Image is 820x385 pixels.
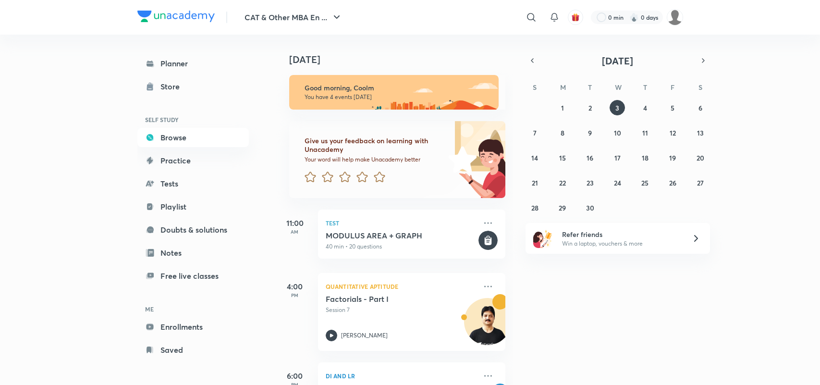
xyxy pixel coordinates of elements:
span: [DATE] [602,54,633,67]
abbr: September 3, 2025 [615,103,619,112]
abbr: September 5, 2025 [671,103,674,112]
abbr: September 10, 2025 [614,128,621,137]
button: September 29, 2025 [555,200,570,215]
button: September 24, 2025 [610,175,625,190]
p: You have 4 events [DATE] [305,93,490,101]
a: Enrollments [137,317,249,336]
h6: Refer friends [562,229,680,239]
abbr: September 2, 2025 [588,103,592,112]
button: September 5, 2025 [665,100,680,115]
abbr: September 27, 2025 [697,178,704,187]
abbr: September 29, 2025 [559,203,566,212]
abbr: September 26, 2025 [669,178,676,187]
abbr: September 9, 2025 [588,128,592,137]
button: September 1, 2025 [555,100,570,115]
button: September 27, 2025 [693,175,708,190]
abbr: September 24, 2025 [614,178,621,187]
img: referral [533,229,552,248]
abbr: September 30, 2025 [586,203,594,212]
abbr: September 17, 2025 [614,153,621,162]
abbr: September 6, 2025 [698,103,702,112]
p: PM [276,292,314,298]
p: DI and LR [326,370,477,382]
button: September 9, 2025 [582,125,598,140]
button: September 26, 2025 [665,175,680,190]
button: September 25, 2025 [637,175,653,190]
button: September 17, 2025 [610,150,625,165]
button: September 21, 2025 [527,175,542,190]
a: Planner [137,54,249,73]
abbr: Monday [560,83,566,92]
button: avatar [568,10,583,25]
abbr: September 7, 2025 [533,128,537,137]
h5: 11:00 [276,217,314,229]
div: Store [160,81,185,92]
abbr: Friday [671,83,674,92]
img: streak [629,12,639,22]
img: feedback_image [416,121,505,198]
abbr: September 14, 2025 [531,153,538,162]
a: Tests [137,174,249,193]
a: Company Logo [137,11,215,25]
button: September 23, 2025 [582,175,598,190]
p: 40 min • 20 questions [326,242,477,251]
abbr: September 21, 2025 [532,178,538,187]
button: September 16, 2025 [582,150,598,165]
a: Notes [137,243,249,262]
abbr: Sunday [533,83,537,92]
h5: 4:00 [276,281,314,292]
button: September 28, 2025 [527,200,542,215]
button: September 7, 2025 [527,125,542,140]
abbr: Thursday [643,83,647,92]
p: Test [326,217,477,229]
button: September 11, 2025 [637,125,653,140]
abbr: September 23, 2025 [587,178,594,187]
abbr: September 16, 2025 [587,153,593,162]
h6: Good morning, Coolm [305,84,490,92]
abbr: September 20, 2025 [697,153,704,162]
button: September 30, 2025 [582,200,598,215]
button: CAT & Other MBA En ... [239,8,348,27]
button: September 8, 2025 [555,125,570,140]
p: [PERSON_NAME] [341,331,388,340]
button: September 4, 2025 [637,100,653,115]
img: avatar [571,13,580,22]
a: Doubts & solutions [137,220,249,239]
p: Your word will help make Unacademy better [305,156,445,163]
button: September 22, 2025 [555,175,570,190]
img: Company Logo [137,11,215,22]
button: September 3, 2025 [610,100,625,115]
img: morning [289,75,499,110]
abbr: Saturday [698,83,702,92]
abbr: September 12, 2025 [670,128,676,137]
h6: Give us your feedback on learning with Unacademy [305,137,445,154]
abbr: September 4, 2025 [643,103,647,112]
button: September 18, 2025 [637,150,653,165]
abbr: September 25, 2025 [641,178,649,187]
abbr: Tuesday [588,83,592,92]
abbr: September 19, 2025 [669,153,676,162]
a: Practice [137,151,249,170]
abbr: September 11, 2025 [642,128,648,137]
button: September 13, 2025 [693,125,708,140]
img: Avatar [465,303,511,349]
a: Store [137,77,249,96]
abbr: September 22, 2025 [559,178,566,187]
p: Quantitative Aptitude [326,281,477,292]
button: September 10, 2025 [610,125,625,140]
h6: SELF STUDY [137,112,249,128]
a: Playlist [137,197,249,216]
abbr: September 28, 2025 [531,203,539,212]
button: September 19, 2025 [665,150,680,165]
h5: 6:00 [276,370,314,382]
abbr: September 8, 2025 [561,128,564,137]
h6: ME [137,301,249,317]
button: September 14, 2025 [527,150,542,165]
abbr: September 15, 2025 [559,153,566,162]
a: Saved [137,340,249,360]
button: September 12, 2025 [665,125,680,140]
h5: Factorials - Part I [326,294,445,304]
img: Coolm [667,9,683,25]
abbr: September 1, 2025 [561,103,564,112]
abbr: September 13, 2025 [697,128,704,137]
